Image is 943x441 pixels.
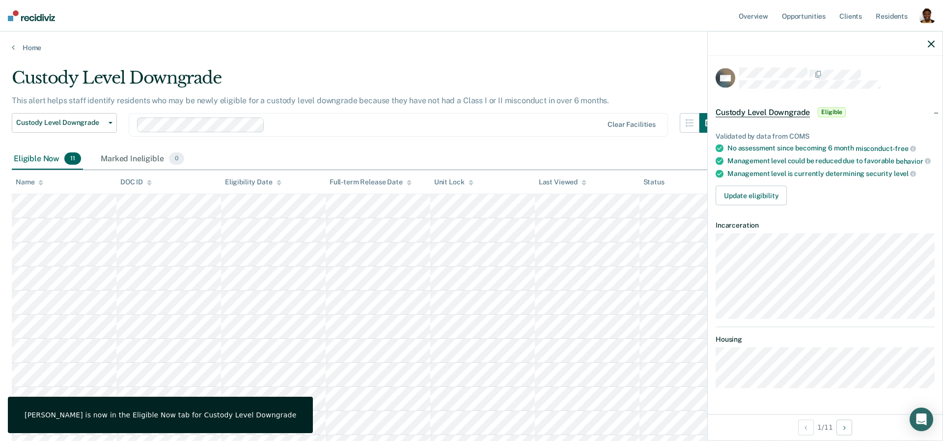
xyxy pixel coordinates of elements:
button: Update eligibility [716,186,787,206]
div: Name [16,178,43,186]
div: Full-term Release Date [330,178,412,186]
div: Unit Lock [434,178,473,186]
div: Last Viewed [539,178,586,186]
div: Eligibility Date [225,178,281,186]
span: level [894,170,916,177]
div: [PERSON_NAME] is now in the Eligible Now tab for Custody Level Downgrade [25,411,296,419]
span: 11 [64,152,81,165]
div: Clear facilities [608,120,656,129]
div: 1 / 11 [708,414,943,440]
div: Status [643,178,665,186]
span: Custody Level Downgrade [16,118,105,127]
div: Custody Level DowngradeEligible [708,96,943,128]
button: Previous Opportunity [798,419,814,435]
button: Next Opportunity [836,419,852,435]
div: Eligible Now [12,148,83,170]
div: Management level could be reduced due to favorable [727,157,935,166]
div: No assessment since becoming 6 month [727,144,935,153]
a: Home [12,43,931,52]
img: Recidiviz [8,10,55,21]
span: misconduct-free [856,145,916,152]
span: 0 [169,152,184,165]
dt: Housing [716,335,935,344]
div: Marked Ineligible [99,148,186,170]
div: Open Intercom Messenger [910,408,933,431]
div: Validated by data from COMS [716,132,935,140]
div: Management level is currently determining security [727,169,935,178]
div: Custody Level Downgrade [12,68,719,96]
span: Custody Level Downgrade [716,107,810,117]
dt: Incarceration [716,221,935,230]
span: behavior [896,157,931,165]
div: DOC ID [120,178,152,186]
span: Eligible [818,107,846,117]
p: This alert helps staff identify residents who may be newly eligible for a custody level downgrade... [12,96,609,105]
